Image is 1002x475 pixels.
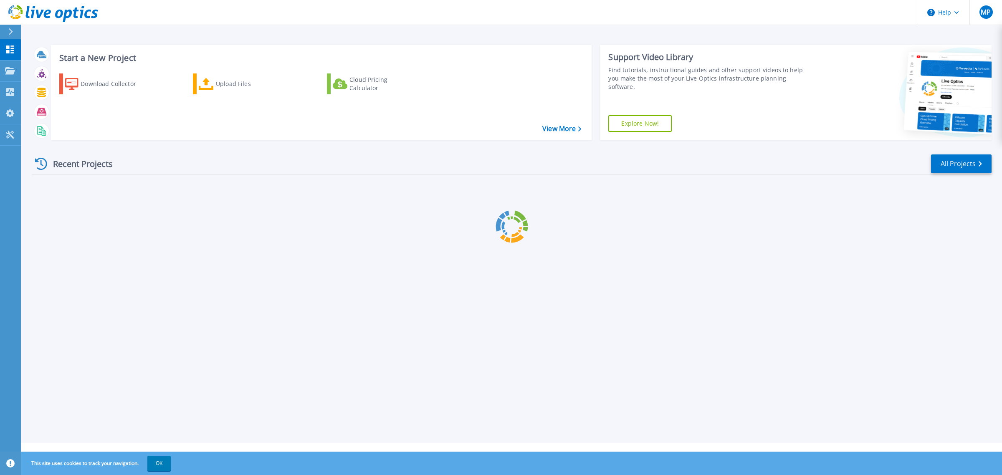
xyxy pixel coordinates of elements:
[981,9,991,15] span: MP
[59,73,152,94] a: Download Collector
[32,154,124,174] div: Recent Projects
[147,456,171,471] button: OK
[23,456,171,471] span: This site uses cookies to track your navigation.
[608,115,672,132] a: Explore Now!
[59,53,581,63] h3: Start a New Project
[542,125,581,133] a: View More
[608,66,810,91] div: Find tutorials, instructional guides and other support videos to help you make the most of your L...
[193,73,286,94] a: Upload Files
[216,76,283,92] div: Upload Files
[931,154,992,173] a: All Projects
[81,76,147,92] div: Download Collector
[349,76,416,92] div: Cloud Pricing Calculator
[608,52,810,63] div: Support Video Library
[327,73,420,94] a: Cloud Pricing Calculator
